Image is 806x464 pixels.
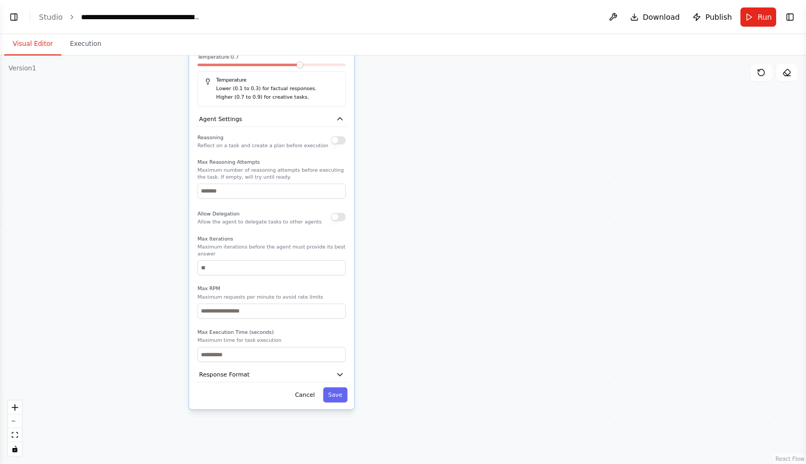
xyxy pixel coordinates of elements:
[197,158,345,165] label: Max Reasoning Attempts
[197,211,239,217] span: Allow Delegation
[776,456,804,462] a: React Flow attribution
[197,244,345,257] p: Maximum iterations before the agent must provide its best answer
[197,235,345,242] label: Max Iterations
[197,294,345,301] p: Maximum requests per minute to avoid rate limits
[757,12,772,22] span: Run
[783,10,797,25] button: Show right sidebar
[197,167,345,180] p: Maximum number of reasoning attempts before executing the task. If empty, will try until ready.
[199,115,243,123] span: Agent Settings
[8,401,22,456] div: React Flow controls
[196,111,347,127] button: Agent Settings
[626,7,684,27] button: Download
[39,12,201,22] nav: breadcrumb
[9,64,36,73] div: Version 1
[8,401,22,414] button: zoom in
[197,329,345,335] label: Max Execution Time (seconds)
[216,85,339,93] p: Lower (0.1 to 0.3) for factual responses.
[740,7,776,27] button: Run
[197,134,223,140] span: Reasoning
[8,414,22,428] button: zoom out
[323,387,348,402] button: Save
[199,370,250,379] span: Response Format
[39,13,63,21] a: Studio
[8,442,22,456] button: toggle interactivity
[197,219,321,226] p: Allow the agent to delegate tasks to other agents
[705,12,732,22] span: Publish
[205,76,339,83] h5: Temperature
[4,33,61,55] button: Visual Editor
[290,387,320,402] button: Cancel
[643,12,680,22] span: Download
[197,337,345,344] p: Maximum time for task execution
[197,54,238,61] span: Temperature: 0.7
[197,285,345,292] label: Max RPM
[197,142,328,149] p: Reflect on a task and create a plan before execution
[8,428,22,442] button: fit view
[6,10,21,25] button: Show left sidebar
[688,7,736,27] button: Publish
[216,93,339,101] p: Higher (0.7 to 0.9) for creative tasks.
[61,33,110,55] button: Execution
[196,367,347,382] button: Response Format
